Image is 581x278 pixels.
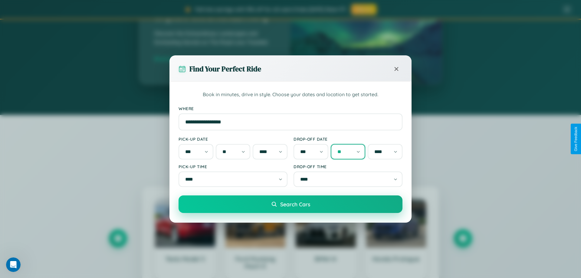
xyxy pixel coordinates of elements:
[179,91,402,99] p: Book in minutes, drive in style. Choose your dates and location to get started.
[294,136,402,142] label: Drop-off Date
[179,195,402,213] button: Search Cars
[179,164,287,169] label: Pick-up Time
[179,106,402,111] label: Where
[189,64,261,74] h3: Find Your Perfect Ride
[179,136,287,142] label: Pick-up Date
[294,164,402,169] label: Drop-off Time
[280,201,310,208] span: Search Cars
